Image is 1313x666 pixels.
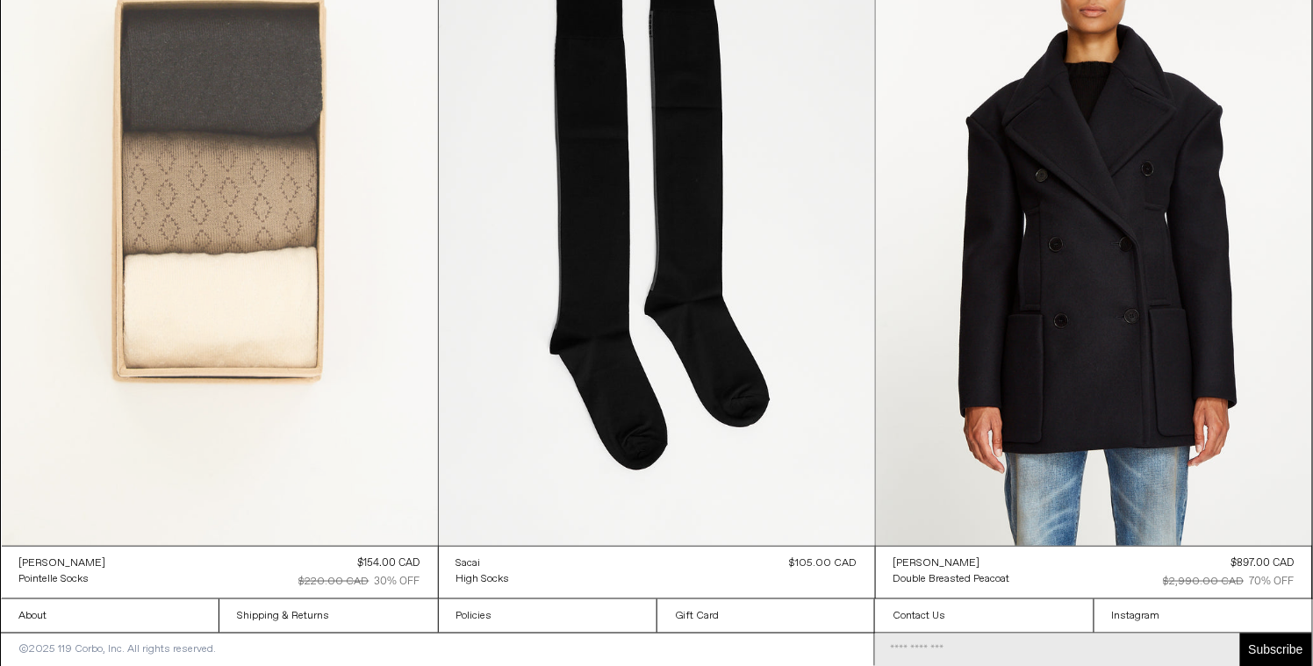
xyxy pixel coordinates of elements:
div: $2,990.00 CAD [1164,574,1245,590]
div: Sacai [456,556,481,571]
div: 30% OFF [375,574,420,590]
a: Policies [439,599,656,633]
div: [PERSON_NAME] [19,556,106,571]
div: $154.00 CAD [358,555,420,571]
a: [PERSON_NAME] [19,555,106,571]
a: About [1,599,219,633]
div: $220.00 CAD [299,574,370,590]
div: 70% OFF [1250,574,1295,590]
a: [PERSON_NAME] [893,555,1010,571]
a: High Socks [456,571,510,587]
a: Pointelle Socks [19,571,106,587]
div: $105.00 CAD [790,555,857,571]
div: $897.00 CAD [1231,555,1295,571]
a: Instagram [1094,599,1312,633]
div: High Socks [456,572,510,587]
a: Contact Us [875,599,1093,633]
div: [PERSON_NAME] [893,556,980,571]
a: Gift Card [657,599,875,633]
div: Pointelle Socks [19,572,90,587]
a: Double Breasted Peacoat [893,571,1010,587]
a: Sacai [456,555,510,571]
a: Shipping & Returns [219,599,437,633]
div: Double Breasted Peacoat [893,572,1010,587]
